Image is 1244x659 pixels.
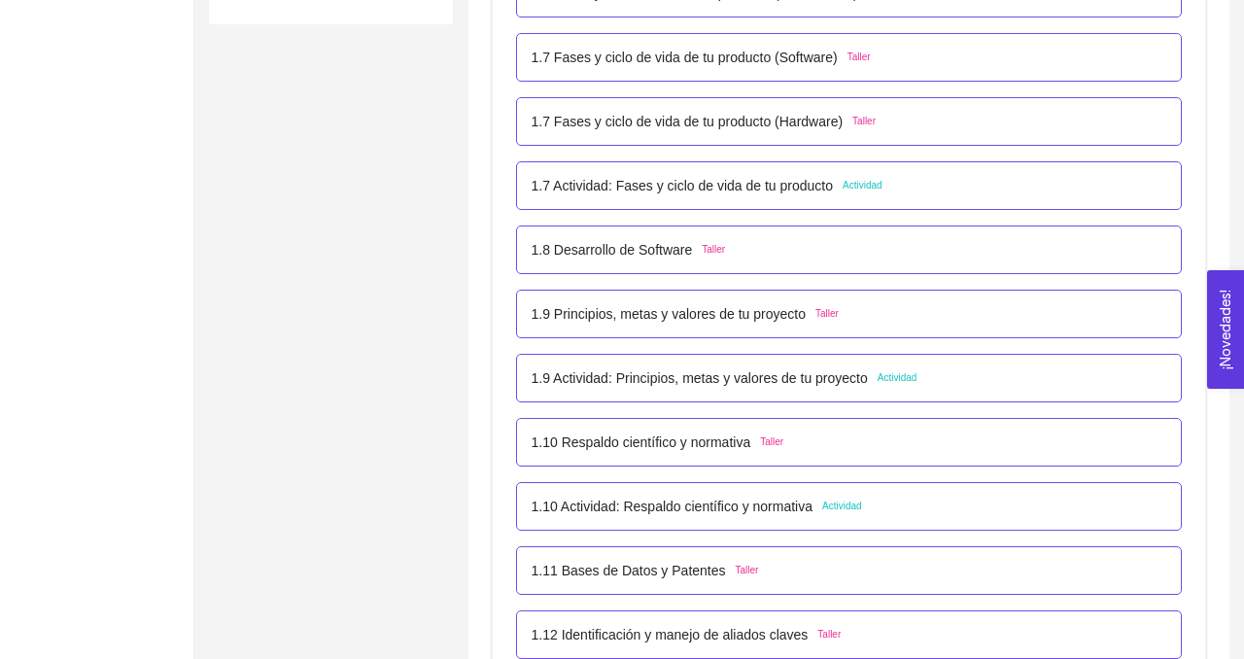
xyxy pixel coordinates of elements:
[532,303,806,325] p: 1.9 Principios, metas y valores de tu proyecto
[822,499,862,514] span: Actividad
[843,178,882,193] span: Actividad
[532,496,813,517] p: 1.10 Actividad: Respaldo científico y normativa
[532,560,726,581] p: 1.11 Bases de Datos y Patentes
[532,367,868,389] p: 1.9 Actividad: Principios, metas y valores de tu proyecto
[532,239,693,260] p: 1.8 Desarrollo de Software
[532,175,834,196] p: 1.7 Actividad: Fases y ciclo de vida de tu producto
[1207,270,1244,389] button: Open Feedback Widget
[532,47,838,68] p: 1.7 Fases y ciclo de vida de tu producto (Software)
[817,627,841,642] span: Taller
[852,114,876,129] span: Taller
[736,563,759,578] span: Taller
[532,624,809,645] p: 1.12 Identificación y manejo de aliados claves
[760,434,783,450] span: Taller
[878,370,917,386] span: Actividad
[532,111,844,132] p: 1.7 Fases y ciclo de vida de tu producto (Hardware)
[815,306,839,322] span: Taller
[847,50,871,65] span: Taller
[532,432,751,453] p: 1.10 Respaldo científico y normativa
[702,242,725,258] span: Taller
